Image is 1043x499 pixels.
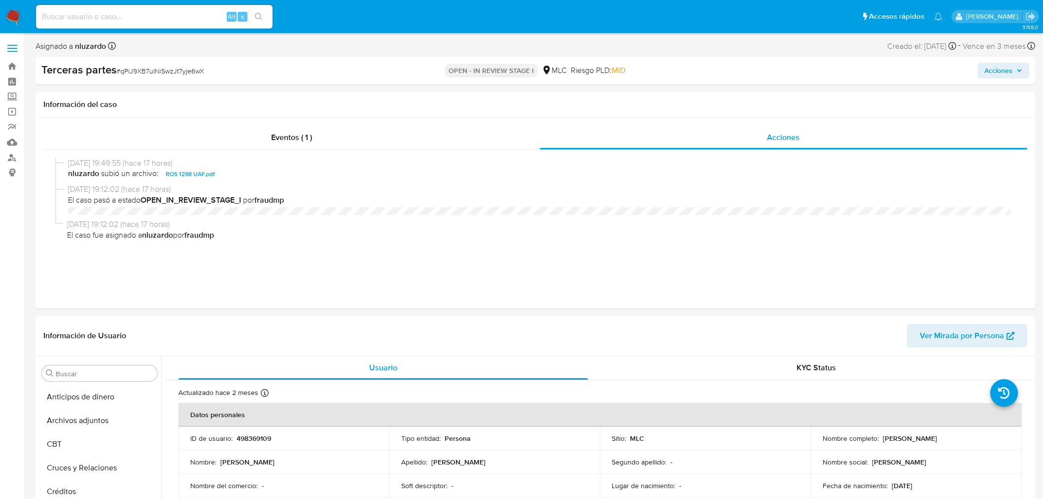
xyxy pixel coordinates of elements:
[68,158,1011,169] span: [DATE] 19:49:55 (hace 17 horas)
[892,481,912,490] p: [DATE]
[38,432,161,456] button: CBT
[68,195,1011,206] span: El caso pasó a estado por
[36,10,273,23] input: Buscar usuario o caso...
[883,434,937,443] p: [PERSON_NAME]
[271,132,312,143] span: Eventos ( 1 )
[452,481,453,490] p: -
[445,434,471,443] p: Persona
[797,362,836,373] span: KYC Status
[401,481,448,490] p: Soft descriptor :
[872,458,926,466] p: [PERSON_NAME]
[56,369,153,378] input: Buscar
[140,194,241,206] b: OPEN_IN_REVIEW_STAGE_I
[43,100,1027,109] h1: Información del caso
[237,434,271,443] p: 498369109
[907,324,1027,348] button: Ver Mirada por Persona
[67,230,1011,241] span: El caso fue asignado a por
[431,458,486,466] p: [PERSON_NAME]
[612,458,666,466] p: Segundo apellido :
[166,168,215,180] span: ROS 1298 UAF.pdf
[767,132,800,143] span: Acciones
[963,41,1026,52] span: Vence en 3 meses
[966,12,1022,21] p: aline.magdaleno@mercadolibre.com
[571,65,626,76] span: Riesgo PLD:
[401,458,427,466] p: Apellido :
[958,39,961,53] span: -
[445,64,538,77] p: OPEN - IN REVIEW STAGE I
[679,481,681,490] p: -
[977,63,1029,78] button: Acciones
[934,12,942,21] a: Notificaciones
[68,184,1011,195] span: [DATE] 19:12:02 (hace 17 horas)
[920,324,1004,348] span: Ver Mirada por Persona
[142,229,173,241] b: nluzardo
[220,458,275,466] p: [PERSON_NAME]
[1025,11,1036,22] a: Salir
[612,65,626,76] span: MID
[116,66,204,76] span: # qPiJ9XB7uINiSwzJt7yje6wX
[190,458,216,466] p: Nombre :
[190,434,233,443] p: ID de usuario :
[823,458,868,466] p: Nombre social :
[823,481,888,490] p: Fecha de nacimiento :
[35,41,106,52] span: Asignado a
[68,168,99,180] b: nluzardo
[542,65,567,76] div: MLC
[38,385,161,409] button: Anticipos de dinero
[178,403,1022,427] th: Datos personales
[670,458,672,466] p: -
[869,11,924,22] span: Accesos rápidos
[101,168,159,180] span: subió un archivo:
[254,194,284,206] b: fraudmp
[241,12,244,21] span: s
[190,481,258,490] p: Nombre del comercio :
[43,331,126,341] h1: Información de Usuario
[630,434,644,443] p: MLC
[38,456,161,480] button: Cruces y Relaciones
[612,434,626,443] p: Sitio :
[73,40,106,52] b: nluzardo
[178,388,258,397] p: Actualizado hace 2 meses
[38,409,161,432] button: Archivos adjuntos
[262,481,264,490] p: -
[46,369,54,377] button: Buscar
[401,434,441,443] p: Tipo entidad :
[612,481,675,490] p: Lugar de nacimiento :
[984,63,1012,78] span: Acciones
[228,12,236,21] span: Alt
[161,168,220,180] button: ROS 1298 UAF.pdf
[41,62,116,77] b: Terceras partes
[248,10,269,24] button: search-icon
[67,219,1011,230] span: [DATE] 19:12:02 (hace 17 horas)
[184,229,214,241] b: fraudmp
[823,434,879,443] p: Nombre completo :
[369,362,397,373] span: Usuario
[887,39,956,53] div: Creado el: [DATE]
